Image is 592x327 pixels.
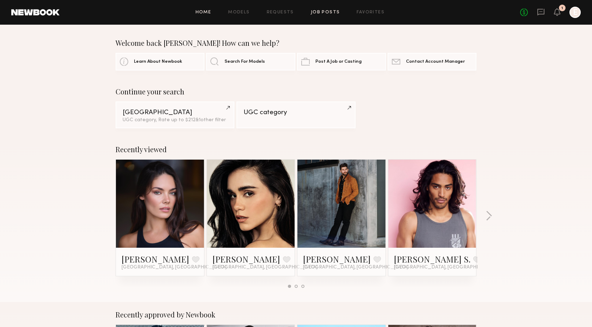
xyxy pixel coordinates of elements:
[116,39,476,47] div: Welcome back [PERSON_NAME]! How can we help?
[116,145,476,154] div: Recently viewed
[116,53,204,70] a: Learn About Newbook
[569,7,581,18] a: E
[303,253,371,265] a: [PERSON_NAME]
[122,253,189,265] a: [PERSON_NAME]
[561,6,563,10] div: 1
[134,60,182,64] span: Learn About Newbook
[394,253,470,265] a: [PERSON_NAME] S.
[196,118,226,122] span: & 1 other filter
[224,60,265,64] span: Search For Models
[123,118,227,123] div: UGC category, Rate up to $212
[406,60,465,64] span: Contact Account Manager
[388,53,476,70] a: Contact Account Manager
[212,253,280,265] a: [PERSON_NAME]
[116,310,476,319] div: Recently approved by Newbook
[315,60,362,64] span: Post A Job or Casting
[243,109,348,116] div: UGC category
[116,101,234,128] a: [GEOGRAPHIC_DATA]UGC category, Rate up to $212&1other filter
[394,265,499,270] span: [GEOGRAPHIC_DATA], [GEOGRAPHIC_DATA]
[303,265,408,270] span: [GEOGRAPHIC_DATA], [GEOGRAPHIC_DATA]
[228,10,249,15] a: Models
[267,10,294,15] a: Requests
[357,10,384,15] a: Favorites
[122,265,227,270] span: [GEOGRAPHIC_DATA], [GEOGRAPHIC_DATA]
[311,10,340,15] a: Job Posts
[123,109,227,116] div: [GEOGRAPHIC_DATA]
[206,53,295,70] a: Search For Models
[212,265,317,270] span: [GEOGRAPHIC_DATA], [GEOGRAPHIC_DATA]
[196,10,211,15] a: Home
[116,87,476,96] div: Continue your search
[297,53,386,70] a: Post A Job or Casting
[236,101,355,128] a: UGC category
